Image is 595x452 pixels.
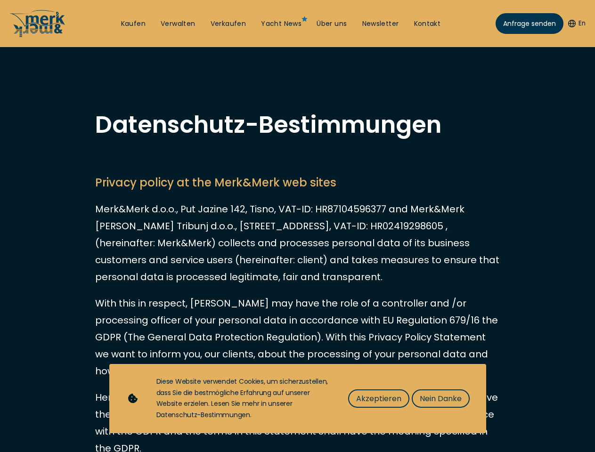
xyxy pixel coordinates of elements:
a: Anfrage senden [496,13,563,34]
span: Anfrage senden [503,19,556,29]
a: Verkaufen [211,19,246,29]
a: Verwalten [161,19,196,29]
p: Merk&Merk d.o.o., Put Jazine 142, Tisno, VAT-ID: HR87104596377 and Merk&Merk [PERSON_NAME] Tribun... [95,201,500,285]
h2: Privacy policy at the Merk&Merk web sites [95,174,500,191]
span: Akzeptieren [356,393,401,404]
h1: Datenschutz-Bestimmungen [95,113,500,137]
a: Kaufen [121,19,146,29]
a: Über uns [317,19,347,29]
p: With this in respect, [PERSON_NAME] may have the role of a controller and /or processing officer ... [95,295,500,379]
button: Nein Danke [412,389,470,408]
a: Datenschutz-Bestimmungen [156,410,250,420]
span: Nein Danke [420,393,462,404]
div: Diese Website verwendet Cookies, um sicherzustellen, dass Sie die bestmögliche Erfahrung auf unse... [156,376,329,421]
button: Akzeptieren [348,389,409,408]
a: Yacht News [261,19,302,29]
button: En [568,19,586,28]
a: Kontakt [414,19,441,29]
a: Newsletter [362,19,399,29]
